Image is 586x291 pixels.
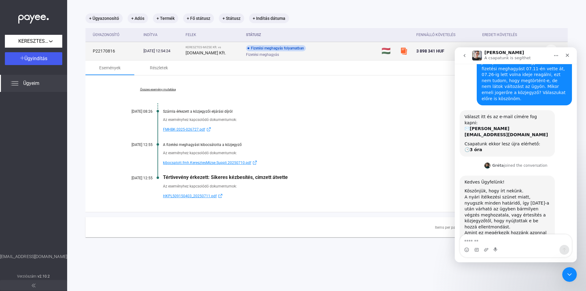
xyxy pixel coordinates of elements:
div: Tértivevény érkezett: Sikeres kézbesítés, címzett átvette [163,174,537,180]
div: Fizetési meghagyás folyamatban [246,45,306,51]
div: Számla érkezett a közjegyzői eljárási díjról [163,109,537,114]
div: Az eseményhez kapcsolódó dokumentumok: [163,183,537,189]
div: Az eseményhez kapcsolódó dokumentumok: [163,117,537,123]
a: HKPL509150403_20250711.pdfexternal-link-blue [163,192,537,200]
td: P22170816 [85,42,141,60]
div: Események [99,64,121,71]
img: list.svg [11,80,18,87]
div: [DATE] 12:55 [116,176,153,180]
strong: v2.10.2 [38,274,50,278]
img: external-link-blue [251,160,259,165]
div: Indítva [143,31,181,38]
div: Fennálló követelés [416,31,455,38]
div: Fennálló követelés [416,31,477,38]
mat-chip: + Ügyazonosító [85,13,123,23]
div: Eredeti követelés [482,31,537,38]
div: Részletek [150,64,168,71]
div: Indítva [143,31,157,38]
div: [DATE] 12:54:24 [143,48,181,54]
a: kibocsatott.fmh.KeresztesMizse.Suppli.20250710.pdfexternal-link-blue [163,159,537,166]
div: Az eseményhez kapcsolódó dokumentumok: [163,150,537,156]
span: 3 898 341 HUF [416,49,444,53]
div: [DATE] 08:26 [116,109,153,114]
a: FMHBK-2025-026727.pdfexternal-link-blue [163,126,537,133]
span: Ügyeim [23,80,39,87]
mat-chip: + Státusz [219,13,244,23]
mat-chip: + Termék [153,13,178,23]
span: KERESZTES-MIZSE Kft. [18,38,49,45]
img: external-link-blue [205,127,212,132]
img: szamlazzhu-mini [400,47,407,55]
span: HKPL509150403_20250711.pdf [163,192,217,200]
mat-chip: + Indítás dátuma [249,13,289,23]
img: external-link-blue [217,194,224,198]
mat-chip: + Adós [128,13,148,23]
div: [DATE] 12:55 [116,143,153,147]
img: plus-white.svg [20,56,24,60]
div: Felek [186,31,196,38]
img: arrow-double-left-grey.svg [32,284,35,287]
mat-chip: + Fő státusz [183,13,214,23]
div: Ügyazonosító [93,31,119,38]
button: Ügyindítás [5,52,62,65]
span: FMHBK-2025-026727.pdf [163,126,205,133]
div: A fizetési meghagyást kibocsátotta a közjegyző [163,143,537,147]
strong: [DOMAIN_NAME] Kft. [186,50,226,55]
span: Ügyindítás [24,56,47,61]
div: KERESZTES-MIZSE Kft. vs [186,45,241,49]
iframe: Intercom live chat [455,47,577,262]
button: KERESZTES-MIZSE Kft. [5,35,62,48]
div: Felek [186,31,241,38]
iframe: Intercom live chat [562,267,577,282]
div: Eredeti követelés [482,31,517,38]
span: kibocsatott.fmh.KeresztesMizse.Suppli.20250710.pdf [163,159,251,166]
div: Ügyazonosító [93,31,139,38]
td: 🇭🇺 [379,42,398,60]
button: more-blue [545,45,558,57]
a: Összes esemény mutatása [116,88,200,91]
img: white-payee-white-dot.svg [18,11,49,24]
th: Státusz [244,28,379,42]
div: Items per page: [435,224,460,231]
span: Fizetési meghagyás [246,51,279,58]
